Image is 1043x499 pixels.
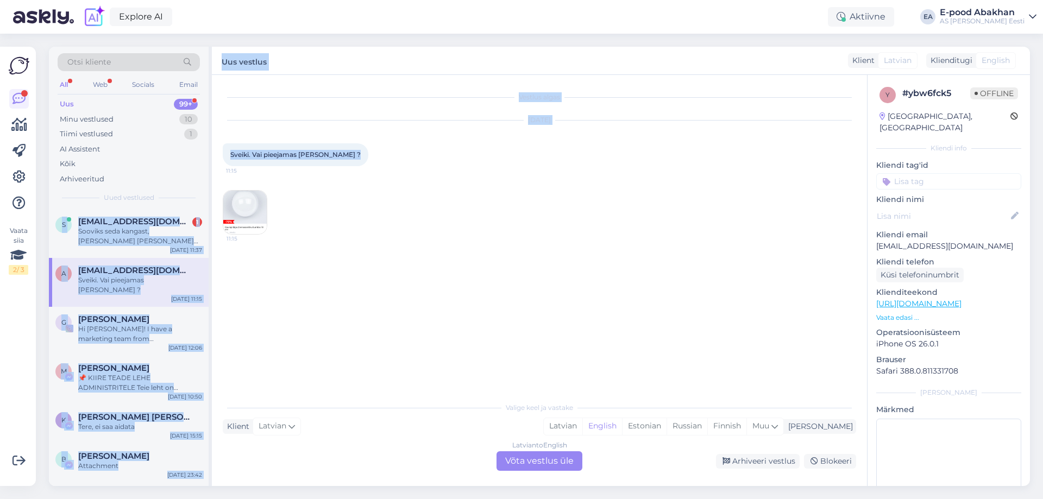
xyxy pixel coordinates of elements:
div: Finnish [707,418,746,434]
p: Brauser [876,354,1021,365]
div: AI Assistent [60,144,100,155]
div: Klient [223,421,249,432]
span: M [61,367,67,375]
span: Sveiki. Vai pieejamas [PERSON_NAME] ? [230,150,361,159]
div: Latvian to English [512,440,567,450]
span: English [982,55,1010,66]
div: Vaata siia [9,226,28,275]
span: Uued vestlused [104,193,154,203]
p: iPhone OS 26.0.1 [876,338,1021,350]
div: [DATE] 11:15 [171,295,202,303]
label: Uus vestlus [222,53,267,68]
div: [GEOGRAPHIC_DATA], [GEOGRAPHIC_DATA] [879,111,1010,134]
span: Muu [752,421,769,431]
span: Martin Eggers [78,363,149,373]
div: Vestlus algas [223,92,856,102]
div: Attachment [78,461,202,471]
div: Russian [667,418,707,434]
img: Askly Logo [9,55,29,76]
span: y [885,91,890,99]
div: Blokeeri [804,454,856,469]
a: E-pood AbakhanAS [PERSON_NAME] Eesti [940,8,1036,26]
img: Attachment [223,191,267,234]
div: EA [920,9,935,24]
div: E-pood Abakhan [940,8,1025,17]
span: S [62,220,66,229]
span: Otsi kliente [67,56,111,68]
div: Sveiki. Vai pieejamas [PERSON_NAME] ? [78,275,202,295]
span: agitastrazdina@inbox.lv [78,266,191,275]
div: [PERSON_NAME] [784,421,853,432]
div: Email [177,78,200,92]
span: a [61,269,66,277]
p: Operatsioonisüsteem [876,327,1021,338]
div: Küsi telefoninumbrit [876,268,964,282]
div: [DATE] 10:50 [168,393,202,401]
div: [PERSON_NAME] [876,388,1021,397]
div: 2 / 3 [9,265,28,275]
div: Klient [848,55,875,66]
span: Gian Franco Serrudo [78,314,149,324]
p: [EMAIL_ADDRESS][DOMAIN_NAME] [876,241,1021,252]
p: Vaata edasi ... [876,313,1021,323]
div: [DATE] 12:06 [168,344,202,352]
p: Klienditeekond [876,287,1021,298]
p: Kliendi nimi [876,194,1021,205]
span: Виктор Стриков [78,451,149,461]
input: Lisa tag [876,173,1021,190]
div: 1 [192,217,202,227]
span: Latvian [884,55,912,66]
div: 1 [184,129,198,140]
span: Karl Eik Rebane [78,412,191,422]
div: Latvian [544,418,582,434]
div: Hi [PERSON_NAME]! I have a marketing team from [GEOGRAPHIC_DATA] ready to help you. If you are in... [78,324,202,344]
div: Web [91,78,110,92]
div: Klienditugi [926,55,972,66]
span: G [61,318,66,326]
a: Explore AI [110,8,172,26]
div: Valige keel ja vastake [223,403,856,413]
div: Tere, ei saa aidata [78,422,202,432]
div: # ybw6fck5 [902,87,970,100]
span: Latvian [259,420,286,432]
span: Offline [970,87,1018,99]
div: Uus [60,99,74,110]
div: [DATE] [223,115,856,125]
div: Estonian [622,418,667,434]
p: Märkmed [876,404,1021,415]
div: 📌 KIIRE TEADE LEHE ADMINISTRITELE Teie leht on rikkunud Meta kogukonna juhiseid ja reklaamipoliit... [78,373,202,393]
div: AS [PERSON_NAME] Eesti [940,17,1025,26]
span: Sirle.lehtmets@gmail.com [78,217,191,226]
span: В [61,455,66,463]
div: English [582,418,622,434]
div: Arhiveeri vestlus [716,454,800,469]
div: Socials [130,78,156,92]
input: Lisa nimi [877,210,1009,222]
div: Sooviks seda kangast, [PERSON_NAME] [PERSON_NAME] kodulehelt aga osta ei lase [78,226,202,246]
div: 10 [179,114,198,125]
img: explore-ai [83,5,105,28]
div: 99+ [174,99,198,110]
div: Kõik [60,159,76,169]
div: Minu vestlused [60,114,114,125]
div: Arhiveeritud [60,174,104,185]
span: 11:15 [227,235,267,243]
div: Tiimi vestlused [60,129,113,140]
div: [DATE] 15:15 [170,432,202,440]
span: 11:15 [226,167,267,175]
div: [DATE] 23:42 [167,471,202,479]
a: [URL][DOMAIN_NAME] [876,299,962,308]
span: K [61,416,66,424]
p: Kliendi email [876,229,1021,241]
div: Võta vestlus üle [497,451,582,471]
p: Safari 388.0.811331708 [876,365,1021,377]
p: Kliendi tag'id [876,160,1021,171]
div: Kliendi info [876,143,1021,153]
div: All [58,78,70,92]
div: Aktiivne [828,7,894,27]
p: Kliendi telefon [876,256,1021,268]
div: [DATE] 11:37 [170,246,202,254]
